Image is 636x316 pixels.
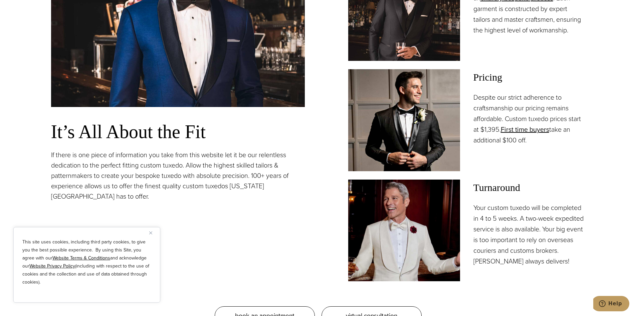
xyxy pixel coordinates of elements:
[348,180,460,281] img: Model in white custom tailored tuxedo jacket with wide white shawl lapel, white shirt and bowtie....
[51,150,305,202] p: If there is one piece of information you take from this website let it be our relentless dedicati...
[473,69,585,85] span: Pricing
[29,262,75,270] a: Website Privacy Policy
[473,92,585,145] p: Despite our strict adherence to craftsmanship our pricing remains affordable. Custom tuxedo price...
[473,180,585,196] span: Turnaround
[348,69,460,171] img: Client in classic black shawl collar black custom tuxedo.
[501,124,549,134] a: First time buyers
[51,120,305,143] h3: It’s All About the Fit
[149,231,152,234] img: Close
[52,254,110,261] a: Website Terms & Conditions
[593,296,629,313] iframe: Opens a widget where you can chat to one of our agents
[22,238,151,286] p: This site uses cookies, including third party cookies, to give you the best possible experience. ...
[473,202,585,267] p: Your custom tuxedo will be completed in 4 to 5 weeks. A two-week expedited service is also availa...
[149,229,157,237] button: Close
